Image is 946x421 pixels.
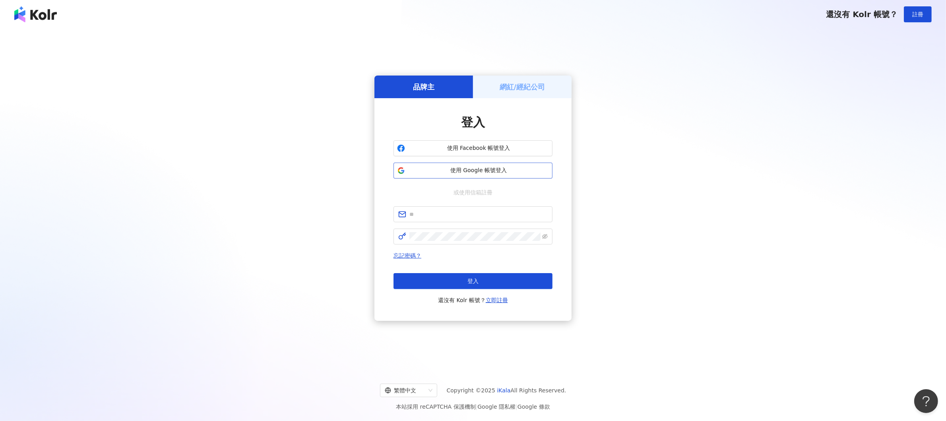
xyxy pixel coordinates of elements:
span: | [476,404,478,410]
iframe: Help Scout Beacon - Open [914,389,938,413]
span: 登入 [461,115,485,129]
span: 還沒有 Kolr 帳號？ [438,295,508,305]
button: 使用 Google 帳號登入 [394,163,552,178]
span: 或使用信箱註冊 [448,188,498,197]
img: logo [14,6,57,22]
a: iKala [497,387,511,394]
span: 使用 Google 帳號登入 [408,167,549,175]
a: Google 隱私權 [477,404,516,410]
span: 使用 Facebook 帳號登入 [408,144,549,152]
span: eye-invisible [542,234,548,239]
span: Copyright © 2025 All Rights Reserved. [447,386,566,395]
span: 還沒有 Kolr 帳號？ [826,10,898,19]
span: 登入 [467,278,479,284]
a: Google 條款 [518,404,550,410]
a: 忘記密碼？ [394,252,421,259]
button: 使用 Facebook 帳號登入 [394,140,552,156]
span: 本站採用 reCAPTCHA 保護機制 [396,402,550,411]
span: | [516,404,518,410]
button: 登入 [394,273,552,289]
button: 註冊 [904,6,932,22]
h5: 品牌主 [413,82,434,92]
h5: 網紅/經紀公司 [500,82,545,92]
span: 註冊 [912,11,923,17]
a: 立即註冊 [486,297,508,303]
div: 繁體中文 [385,384,425,397]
